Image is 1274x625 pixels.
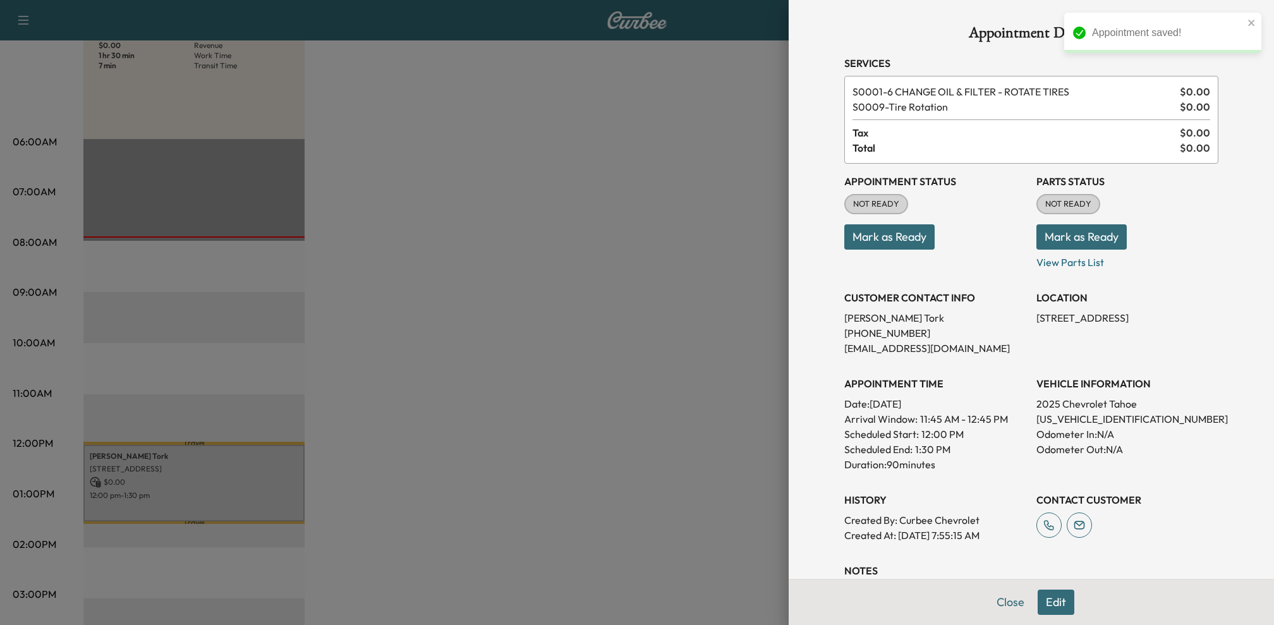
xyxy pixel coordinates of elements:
[1038,590,1074,615] button: Edit
[846,198,907,210] span: NOT READY
[1036,290,1218,305] h3: LOCATION
[844,25,1218,46] h1: Appointment Details
[852,84,1175,99] span: 6 CHANGE OIL & FILTER - ROTATE TIRES
[921,427,964,442] p: 12:00 PM
[852,125,1180,140] span: Tax
[1036,427,1218,442] p: Odometer In: N/A
[1180,125,1210,140] span: $ 0.00
[844,528,1026,543] p: Created At : [DATE] 7:55:15 AM
[844,224,935,250] button: Mark as Ready
[920,411,1008,427] span: 11:45 AM - 12:45 PM
[1180,140,1210,155] span: $ 0.00
[915,442,950,457] p: 1:30 PM
[1036,376,1218,391] h3: VEHICLE INFORMATION
[844,56,1218,71] h3: Services
[1036,250,1218,270] p: View Parts List
[1036,442,1218,457] p: Odometer Out: N/A
[1036,411,1218,427] p: [US_VEHICLE_IDENTIFICATION_NUMBER]
[1036,224,1127,250] button: Mark as Ready
[1036,492,1218,507] h3: CONTACT CUSTOMER
[1038,198,1099,210] span: NOT READY
[852,140,1180,155] span: Total
[844,457,1026,472] p: Duration: 90 minutes
[852,99,1175,114] span: Tire Rotation
[844,396,1026,411] p: Date: [DATE]
[844,492,1026,507] h3: History
[844,411,1026,427] p: Arrival Window:
[844,310,1026,325] p: [PERSON_NAME] Tork
[1092,25,1244,40] div: Appointment saved!
[844,376,1026,391] h3: APPOINTMENT TIME
[1247,18,1256,28] button: close
[1180,99,1210,114] span: $ 0.00
[844,325,1026,341] p: [PHONE_NUMBER]
[844,513,1026,528] p: Created By : Curbee Chevrolet
[844,341,1026,356] p: [EMAIL_ADDRESS][DOMAIN_NAME]
[1036,310,1218,325] p: [STREET_ADDRESS]
[844,563,1218,578] h3: NOTES
[1180,84,1210,99] span: $ 0.00
[844,442,913,457] p: Scheduled End:
[844,174,1026,189] h3: Appointment Status
[844,427,919,442] p: Scheduled Start:
[1036,174,1218,189] h3: Parts Status
[988,590,1033,615] button: Close
[844,290,1026,305] h3: CUSTOMER CONTACT INFO
[1036,396,1218,411] p: 2025 Chevrolet Tahoe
